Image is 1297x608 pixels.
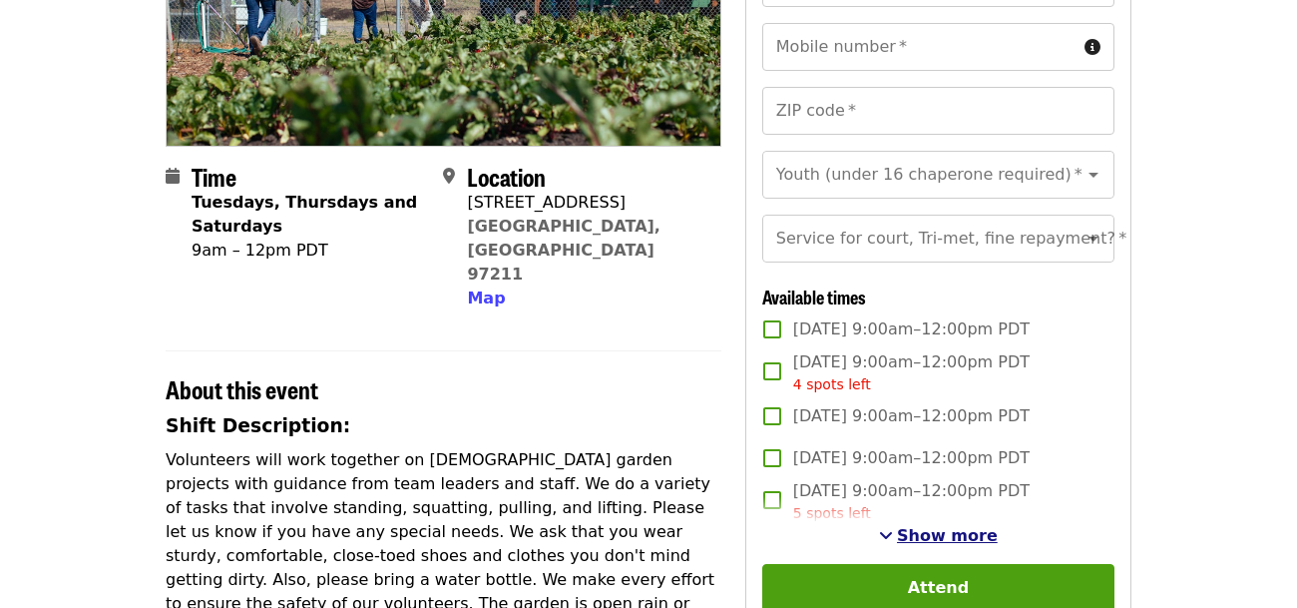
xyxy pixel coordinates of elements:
strong: Shift Description: [166,415,350,436]
span: Location [467,159,546,194]
a: [GEOGRAPHIC_DATA], [GEOGRAPHIC_DATA] 97211 [467,217,660,284]
i: calendar icon [166,167,180,186]
span: Time [192,159,236,194]
span: 5 spots left [793,505,871,521]
span: [DATE] 9:00am–12:00pm PDT [793,317,1030,341]
button: Open [1080,225,1107,253]
button: Open [1080,161,1107,189]
span: Map [467,289,505,307]
span: [DATE] 9:00am–12:00pm PDT [793,479,1030,524]
strong: Tuesdays, Thursdays and Saturdays [192,193,417,236]
span: 4 spots left [793,376,871,392]
input: Mobile number [762,23,1077,71]
i: map-marker-alt icon [443,167,455,186]
button: Map [467,287,505,310]
span: Show more [897,526,998,545]
button: See more timeslots [879,524,998,548]
span: [DATE] 9:00am–12:00pm PDT [793,350,1030,395]
div: [STREET_ADDRESS] [467,191,704,215]
span: [DATE] 9:00am–12:00pm PDT [793,446,1030,470]
span: Available times [762,284,866,309]
span: About this event [166,371,318,406]
span: [DATE] 9:00am–12:00pm PDT [793,404,1030,428]
i: circle-info icon [1084,38,1100,57]
input: ZIP code [762,87,1114,135]
div: 9am – 12pm PDT [192,239,427,263]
